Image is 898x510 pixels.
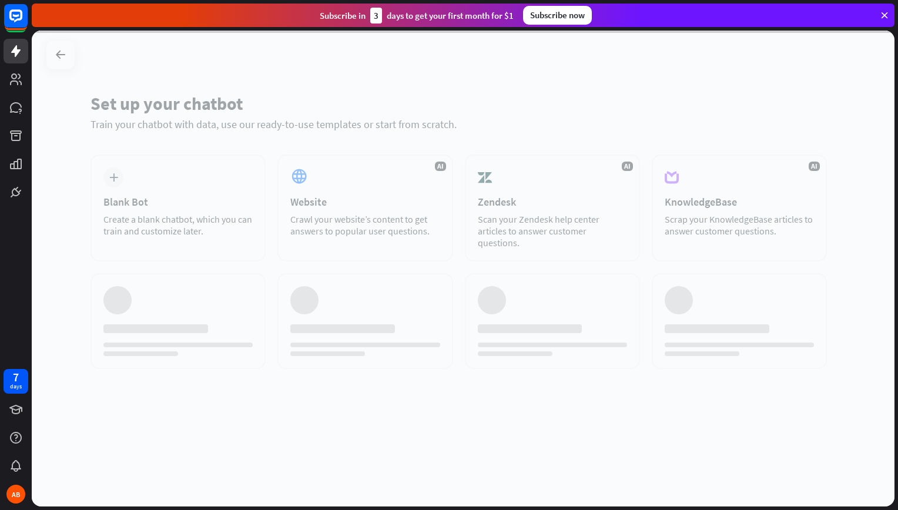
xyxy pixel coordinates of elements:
div: Subscribe in days to get your first month for $1 [320,8,514,24]
div: 3 [370,8,382,24]
div: AB [6,485,25,504]
a: 7 days [4,369,28,394]
div: days [10,382,22,391]
div: 7 [13,372,19,382]
div: Subscribe now [523,6,592,25]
